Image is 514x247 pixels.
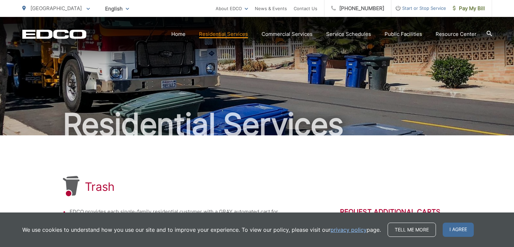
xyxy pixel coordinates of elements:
a: privacy policy [331,226,367,234]
h2: Request Additional Carts [340,208,451,216]
a: EDCD logo. Return to the homepage. [22,29,87,39]
a: Contact Us [294,4,317,13]
span: English [100,3,134,15]
a: Service Schedules [326,30,371,38]
li: EDCO provides each single-family residential customer with a GRAY automated cart for weekly trash... [70,208,286,224]
a: Commercial Services [262,30,313,38]
span: Pay My Bill [453,4,485,13]
a: Tell me more [388,223,436,237]
span: I agree [443,223,474,237]
a: Resource Center [436,30,476,38]
a: Public Facilities [385,30,422,38]
h2: Residential Services [22,108,492,141]
p: We use cookies to understand how you use our site and to improve your experience. To view our pol... [22,226,381,234]
a: About EDCO [216,4,248,13]
a: News & Events [255,4,287,13]
a: Residential Services [199,30,248,38]
span: [GEOGRAPHIC_DATA] [30,5,82,12]
a: Home [171,30,186,38]
h1: Trash [85,180,115,194]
